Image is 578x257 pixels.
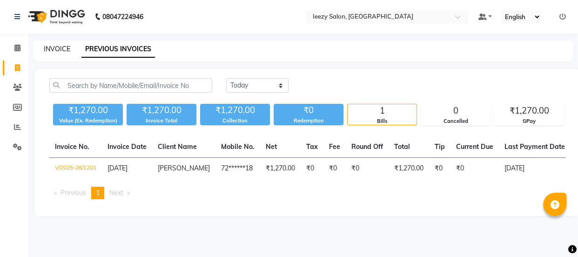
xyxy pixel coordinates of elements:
span: Last Payment Date [504,142,565,151]
b: 08047224946 [102,4,143,30]
td: ₹0 [429,158,450,180]
div: Redemption [274,117,343,125]
span: Invoice No. [55,142,89,151]
span: Fee [329,142,340,151]
td: V/2025-26/1201 [49,158,102,180]
div: ₹0 [274,104,343,117]
td: ₹0 [323,158,346,180]
div: Cancelled [421,117,490,125]
nav: Pagination [49,187,565,199]
span: Client Name [158,142,197,151]
div: Value (Ex. Redemption) [53,117,123,125]
span: Invoice Date [108,142,147,151]
span: Net [266,142,277,151]
span: Next [109,189,123,197]
span: Round Off [351,142,383,151]
a: INVOICE [44,45,70,53]
div: ₹1,270.00 [495,104,564,117]
img: logo [24,4,87,30]
div: Bills [348,117,417,125]
div: Collection [200,117,270,125]
input: Search by Name/Mobile/Email/Invoice No [49,78,212,93]
span: 1 [96,189,100,197]
span: Tax [306,142,318,151]
div: 0 [421,104,490,117]
div: 1 [348,104,417,117]
div: GPay [495,117,564,125]
span: Current Due [456,142,493,151]
span: [PERSON_NAME] [158,164,210,172]
td: [DATE] [499,158,571,180]
div: ₹1,270.00 [127,104,196,117]
td: ₹1,270.00 [260,158,301,180]
td: ₹0 [346,158,389,180]
span: Tip [435,142,445,151]
span: Mobile No. [221,142,255,151]
a: PREVIOUS INVOICES [81,41,155,58]
div: ₹1,270.00 [53,104,123,117]
span: Previous [60,189,86,197]
td: ₹1,270.00 [389,158,429,180]
div: ₹1,270.00 [200,104,270,117]
span: Total [394,142,410,151]
span: [DATE] [108,164,128,172]
td: ₹0 [301,158,323,180]
div: Invoice Total [127,117,196,125]
td: ₹0 [450,158,499,180]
